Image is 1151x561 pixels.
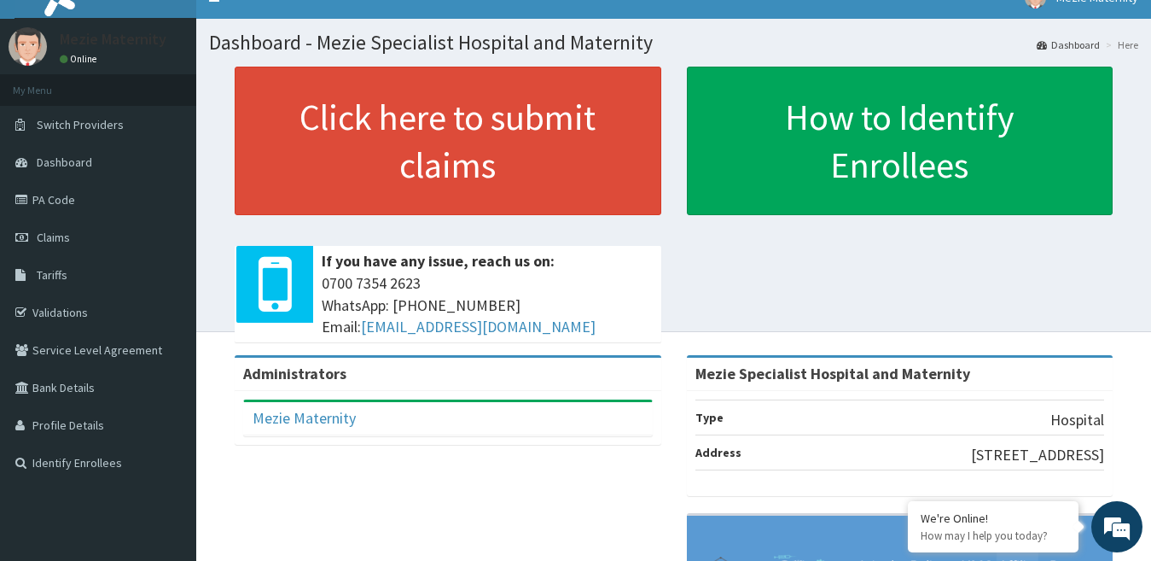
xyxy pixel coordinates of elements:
div: Chat with us now [89,96,287,118]
li: Here [1102,38,1138,52]
strong: Mezie Specialist Hospital and Maternity [695,364,970,383]
a: How to Identify Enrollees [687,67,1113,215]
b: Type [695,410,724,425]
b: If you have any issue, reach us on: [322,251,555,271]
div: Minimize live chat window [280,9,321,50]
p: Hospital [1050,409,1104,431]
p: [STREET_ADDRESS] [971,444,1104,466]
div: We're Online! [921,511,1066,526]
img: d_794563401_company_1708531726252_794563401 [32,85,69,128]
a: Click here to submit claims [235,67,661,215]
span: Claims [37,230,70,245]
h1: Dashboard - Mezie Specialist Hospital and Maternity [209,32,1138,54]
img: User Image [9,27,47,66]
span: Tariffs [37,267,67,283]
p: Mezie Maternity [60,32,166,47]
a: Online [60,53,101,65]
a: Mezie Maternity [253,408,356,428]
textarea: Type your message and hit 'Enter' [9,377,325,436]
b: Administrators [243,364,346,383]
a: Dashboard [1037,38,1100,52]
a: [EMAIL_ADDRESS][DOMAIN_NAME] [361,317,596,336]
span: Switch Providers [37,117,124,132]
span: Dashboard [37,155,92,170]
span: 0700 7354 2623 WhatsApp: [PHONE_NUMBER] Email: [322,272,653,338]
b: Address [695,445,741,460]
p: How may I help you today? [921,529,1066,543]
span: We're online! [99,170,235,342]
